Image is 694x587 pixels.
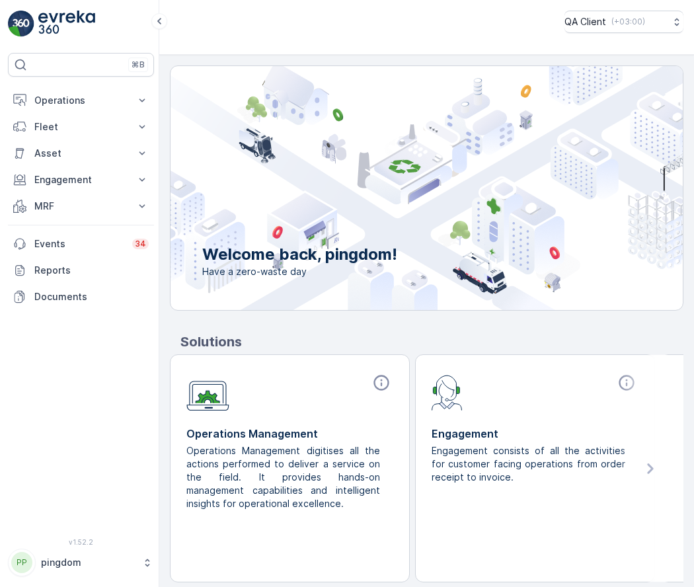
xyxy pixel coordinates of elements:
p: ⌘B [132,59,145,70]
a: Events34 [8,231,154,257]
img: module-icon [432,373,463,411]
p: Solutions [180,332,683,352]
p: ( +03:00 ) [611,17,645,27]
a: Reports [8,257,154,284]
p: MRF [34,200,128,213]
a: Documents [8,284,154,310]
img: logo [8,11,34,37]
p: Documents [34,290,149,303]
button: Asset [8,140,154,167]
img: module-icon [186,373,229,411]
p: Fleet [34,120,128,134]
span: v 1.52.2 [8,538,154,546]
button: Fleet [8,114,154,140]
p: QA Client [564,15,606,28]
p: Engagement consists of all the activities for customer facing operations from order receipt to in... [432,444,628,484]
button: Engagement [8,167,154,193]
p: Events [34,237,124,251]
p: Operations Management digitises all the actions performed to deliver a service on the field. It p... [186,444,383,510]
p: pingdom [41,556,135,569]
p: 34 [135,239,146,249]
span: Have a zero-waste day [202,265,397,278]
img: city illustration [111,66,683,310]
p: Operations [34,94,128,107]
button: Operations [8,87,154,114]
button: PPpingdom [8,549,154,576]
p: Reports [34,264,149,277]
img: logo_light-DOdMpM7g.png [38,11,95,37]
p: Operations Management [186,426,393,442]
button: MRF [8,193,154,219]
div: PP [11,552,32,573]
p: Engagement [432,426,638,442]
p: Engagement [34,173,128,186]
p: Asset [34,147,128,160]
p: Welcome back, pingdom! [202,244,397,265]
button: QA Client(+03:00) [564,11,683,33]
